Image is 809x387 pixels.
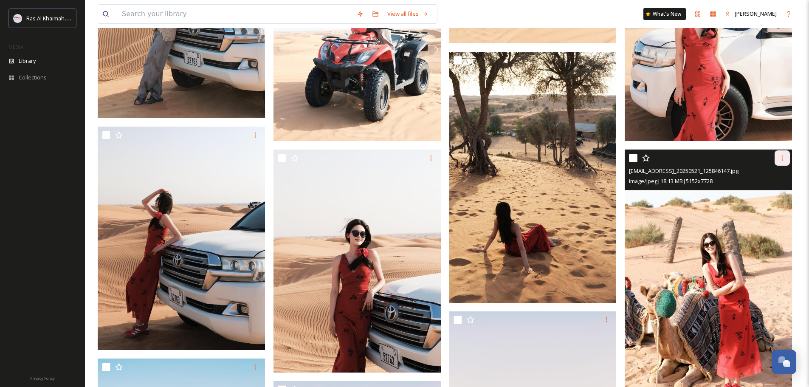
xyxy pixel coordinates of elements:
a: What's New [643,8,686,20]
span: MEDIA [8,44,23,50]
span: [EMAIL_ADDRESS]_20250521_125846147.jpg [629,167,739,175]
span: [PERSON_NAME] [735,10,777,17]
img: ext_1748286966.44331_931977487@qq.com-MEITU_20250513_204520028.jpg [98,127,265,350]
span: image/jpeg | 18.13 MB | 5152 x 7728 [629,177,713,185]
img: ext_1748286954.100451_931977487@qq.com-MEITU_20250513_180734629.jpg [449,52,617,303]
a: View all files [383,6,433,22]
input: Search your library [118,5,352,23]
span: Library [19,57,36,65]
button: Open Chat [772,350,796,374]
span: Privacy Policy [30,376,55,381]
img: ext_1748286958.144672_931977487@qq.com-MEITU_20250513_205110991.jpg [273,150,441,373]
span: Collections [19,73,47,82]
span: Ras Al Khaimah Tourism Development Authority [26,14,147,22]
img: Logo_RAKTDA_RGB-01.png [14,14,22,23]
a: Privacy Policy [30,373,55,383]
a: [PERSON_NAME] [721,6,781,22]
